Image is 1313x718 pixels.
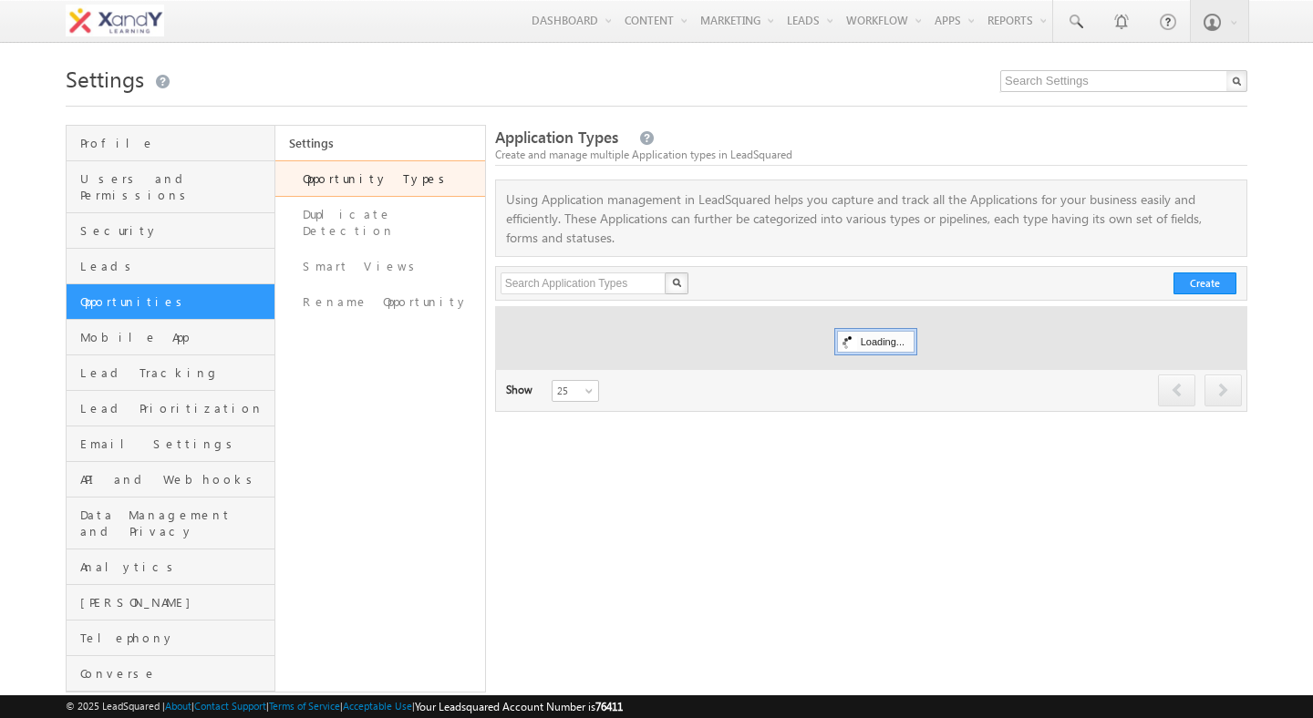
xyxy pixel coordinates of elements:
a: [PERSON_NAME] [67,585,274,621]
input: Search Application Types [501,272,667,294]
input: Search Settings [1000,70,1247,92]
a: Smart Views [275,249,484,284]
a: Analytics [67,549,274,585]
img: Custom Logo [66,5,164,36]
a: Mobile App [67,320,274,355]
span: API and Webhooks [80,471,270,487]
span: Data Management and Privacy [80,507,270,539]
img: Search [672,278,681,287]
span: Mobile App [80,329,270,345]
span: Your Leadsquared Account Number is [415,700,623,713]
a: Acceptable Use [343,700,412,712]
a: Lead Prioritization [67,391,274,426]
a: API and Webhooks [67,462,274,497]
a: Profile [67,126,274,161]
a: 25 [552,380,599,402]
button: Create [1173,272,1236,294]
div: Create and manage multiple Application types in LeadSquared [495,147,1247,163]
span: 25 [553,383,601,399]
span: [PERSON_NAME] [80,594,270,610]
span: Analytics [80,559,270,575]
span: Application Types [495,127,618,148]
a: Duplicate Detection [275,197,484,249]
span: © 2025 LeadSquared | | | | | [66,698,623,715]
span: Email Settings [80,436,270,452]
a: Leads [67,249,274,284]
span: 76411 [595,700,623,713]
span: Lead Prioritization [80,400,270,416]
a: Telephony [67,621,274,656]
span: Converse [80,665,270,682]
span: Profile [80,135,270,151]
span: Opportunities [80,293,270,310]
a: Users and Permissions [67,161,274,213]
span: Telephony [80,630,270,646]
span: Leads [80,258,270,274]
a: Rename Opportunity [275,284,484,320]
a: Opportunities [67,284,274,320]
a: Terms of Service [269,700,340,712]
div: Loading... [837,331,915,353]
a: Email Settings [67,426,274,462]
p: Using Application management in LeadSquared helps you capture and track all the Applications for ... [496,190,1246,247]
span: Security [80,222,270,239]
a: Settings [275,126,484,160]
a: Converse [67,656,274,692]
a: Opportunity Types [275,160,484,197]
a: Data Management and Privacy [67,497,274,549]
span: Settings [66,64,144,93]
a: About [165,700,191,712]
div: Show [506,382,537,398]
a: Contact Support [194,700,266,712]
span: Users and Permissions [80,170,270,203]
a: Lead Tracking [67,355,274,391]
a: Security [67,213,274,249]
span: Lead Tracking [80,364,270,381]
